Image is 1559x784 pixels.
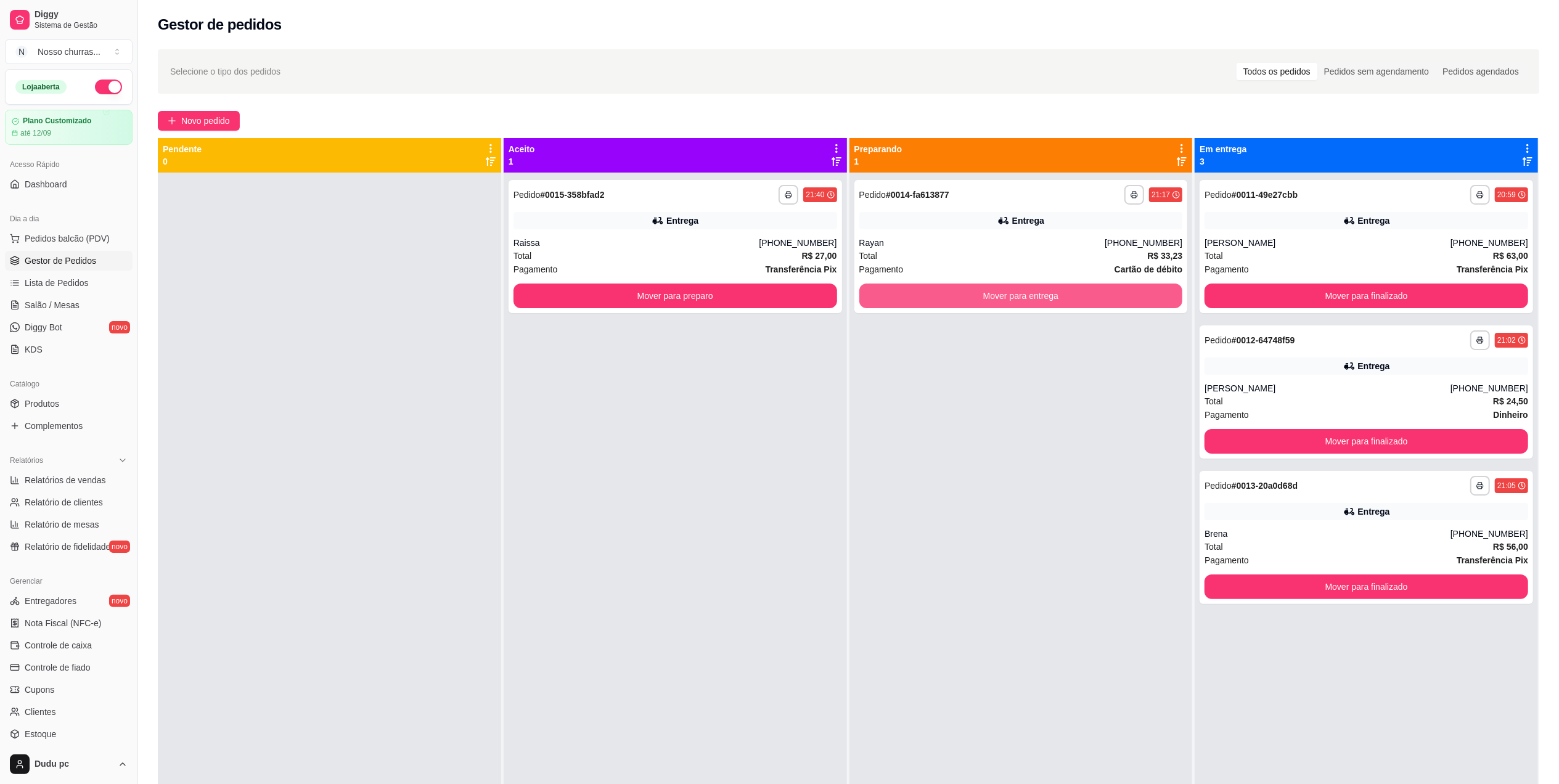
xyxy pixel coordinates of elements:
[1237,63,1317,80] div: Todos os pedidos
[1451,237,1528,249] div: [PHONE_NUMBER]
[1358,214,1390,227] div: Entrega
[766,264,837,274] strong: Transferência Pix
[1205,237,1451,249] div: [PERSON_NAME]
[38,46,100,58] div: Nosso churras ...
[1232,190,1298,200] strong: # 0011-49e27cbb
[1232,335,1295,345] strong: # 0012-64748f59
[1493,542,1528,552] strong: R$ 56,00
[1205,249,1223,263] span: Total
[1317,63,1436,80] div: Pedidos sem agendamento
[10,455,43,465] span: Relatórios
[1497,335,1516,345] div: 21:02
[5,374,133,394] div: Catálogo
[25,299,80,311] span: Salão / Mesas
[5,470,133,490] a: Relatórios de vendas
[158,15,282,35] h2: Gestor de pedidos
[95,80,122,94] button: Alterar Status
[1457,264,1528,274] strong: Transferência Pix
[5,209,133,229] div: Dia a dia
[25,595,76,607] span: Entregadores
[1493,396,1528,406] strong: R$ 24,50
[1497,190,1516,200] div: 20:59
[163,143,202,155] p: Pendente
[5,39,133,64] button: Select a team
[1152,190,1170,200] div: 21:17
[854,155,902,168] p: 1
[5,571,133,591] div: Gerenciar
[1205,528,1451,540] div: Brena
[35,9,128,20] span: Diggy
[5,251,133,271] a: Gestor de Pedidos
[25,684,54,696] span: Cupons
[35,20,128,30] span: Sistema de Gestão
[1451,528,1528,540] div: [PHONE_NUMBER]
[859,237,1105,249] div: Rayan
[5,537,133,557] a: Relatório de fidelidadenovo
[5,591,133,611] a: Entregadoresnovo
[5,680,133,700] a: Cupons
[25,541,110,553] span: Relatório de fidelidade
[1493,251,1528,261] strong: R$ 63,00
[5,295,133,315] a: Salão / Mesas
[1457,555,1528,565] strong: Transferência Pix
[1012,214,1044,227] div: Entrega
[806,190,824,200] div: 21:40
[1232,481,1298,491] strong: # 0013-20a0d68d
[5,340,133,359] a: KDS
[514,249,532,263] span: Total
[759,237,837,249] div: [PHONE_NUMBER]
[5,749,133,779] button: Dudu pc
[859,263,904,276] span: Pagamento
[25,321,62,333] span: Diggy Bot
[25,178,67,190] span: Dashboard
[1205,284,1528,308] button: Mover para finalizado
[1205,429,1528,454] button: Mover para finalizado
[1205,382,1451,394] div: [PERSON_NAME]
[1147,251,1182,261] strong: R$ 33,23
[859,284,1183,308] button: Mover para entrega
[25,398,59,410] span: Produtos
[15,46,28,58] span: N
[666,214,698,227] div: Entrega
[5,416,133,436] a: Complementos
[886,190,949,200] strong: # 0014-fa613877
[1200,155,1246,168] p: 3
[1205,190,1232,200] span: Pedido
[25,728,56,740] span: Estoque
[5,658,133,677] a: Controle de fiado
[5,229,133,248] button: Pedidos balcão (PDV)
[1115,264,1182,274] strong: Cartão de débito
[5,724,133,744] a: Estoque
[25,518,99,531] span: Relatório de mesas
[168,116,176,125] span: plus
[514,190,541,200] span: Pedido
[509,143,535,155] p: Aceito
[1205,408,1249,422] span: Pagamento
[1200,143,1246,155] p: Em entrega
[35,759,113,770] span: Dudu pc
[5,5,133,35] a: DiggySistema de Gestão
[1205,540,1223,553] span: Total
[514,284,837,308] button: Mover para preparo
[25,277,89,289] span: Lista de Pedidos
[1205,481,1232,491] span: Pedido
[1358,505,1390,518] div: Entrega
[1205,574,1528,599] button: Mover para finalizado
[25,617,101,629] span: Nota Fiscal (NFC-e)
[25,639,92,651] span: Controle de caixa
[540,190,604,200] strong: # 0015-358bfad2
[5,174,133,194] a: Dashboard
[1451,382,1528,394] div: [PHONE_NUMBER]
[25,343,43,356] span: KDS
[854,143,902,155] p: Preparando
[514,263,558,276] span: Pagamento
[170,65,280,78] span: Selecione o tipo dos pedidos
[25,255,96,267] span: Gestor de Pedidos
[5,492,133,512] a: Relatório de clientes
[5,702,133,722] a: Clientes
[15,80,67,94] div: Loja aberta
[802,251,837,261] strong: R$ 27,00
[1205,394,1223,408] span: Total
[5,515,133,534] a: Relatório de mesas
[509,155,535,168] p: 1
